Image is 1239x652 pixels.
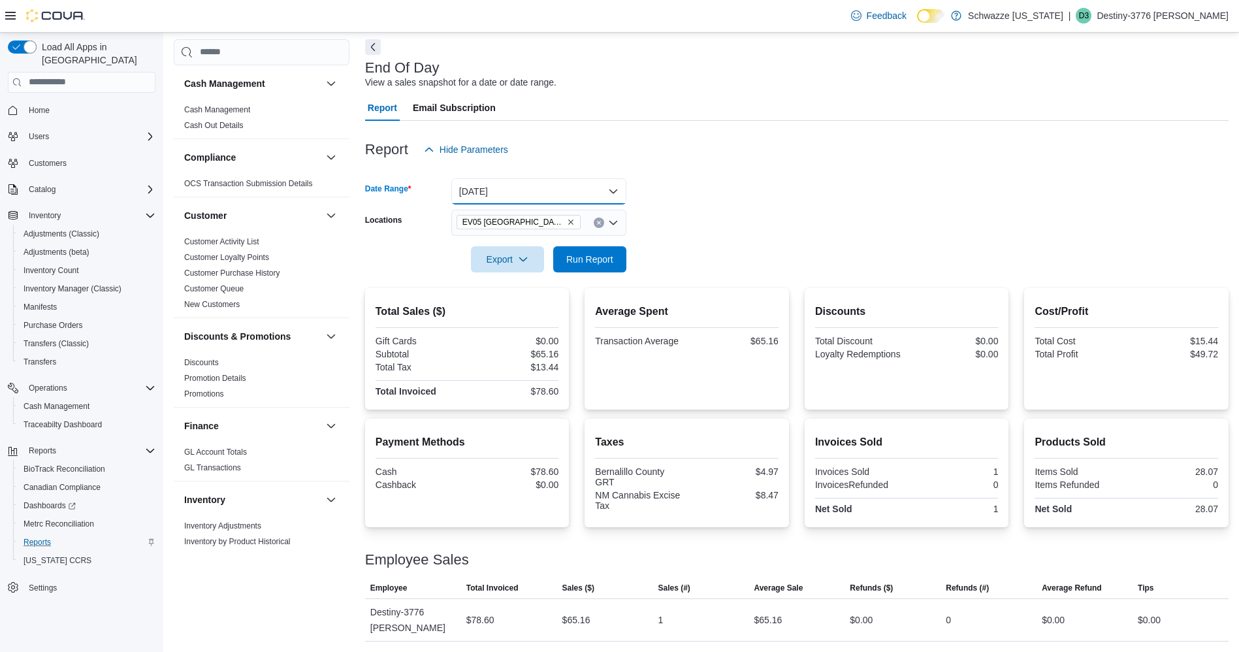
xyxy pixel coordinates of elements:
button: Inventory Manager (Classic) [13,280,161,298]
div: $0.00 [909,349,998,359]
button: Metrc Reconciliation [13,515,161,533]
button: Traceabilty Dashboard [13,416,161,434]
span: Canadian Compliance [24,482,101,493]
a: Inventory Adjustments [184,521,261,530]
button: Users [24,129,54,144]
span: Feedback [867,9,907,22]
h3: Inventory [184,493,225,506]
a: Manifests [18,299,62,315]
span: Adjustments (beta) [18,244,155,260]
button: Transfers [13,353,161,371]
span: Manifests [24,302,57,312]
div: 28.07 [1129,504,1218,514]
span: Transfers [18,354,155,370]
div: Total Tax [376,362,464,372]
span: Inventory [29,210,61,221]
div: Cash Management [174,102,349,139]
div: Cashback [376,480,464,490]
a: OCS Transaction Submission Details [184,179,313,188]
button: Operations [24,380,72,396]
a: BioTrack Reconciliation [18,461,110,477]
span: Dark Mode [917,23,918,24]
button: Inventory Count [13,261,161,280]
div: Subtotal [376,349,464,359]
a: Metrc Reconciliation [18,516,99,532]
div: Loyalty Redemptions [815,349,904,359]
strong: Total Invoiced [376,386,436,397]
h3: Finance [184,419,219,432]
span: Home [24,102,155,118]
strong: Net Sold [815,504,852,514]
div: $78.60 [466,612,494,628]
button: Customer [184,209,321,222]
div: Finance [174,444,349,481]
span: BioTrack Reconciliation [24,464,105,474]
button: [US_STATE] CCRS [13,551,161,570]
span: Cash Management [24,401,89,412]
a: Dashboards [13,497,161,515]
button: Open list of options [608,218,619,228]
button: Customer [323,208,339,223]
a: Customer Purchase History [184,269,280,278]
p: Destiny-3776 [PERSON_NAME] [1097,8,1229,24]
button: Settings [3,578,161,596]
span: EV05 Uptown [457,215,581,229]
span: D3 [1079,8,1089,24]
span: Export [479,246,536,272]
a: Promotion Details [184,374,246,383]
a: Customers [24,155,72,171]
span: Reports [29,446,56,456]
div: $0.00 [1042,612,1065,628]
span: Traceabilty Dashboard [18,417,155,432]
h2: Taxes [595,434,779,450]
a: Cash Out Details [184,121,244,130]
span: Customer Loyalty Points [184,252,269,263]
h2: Invoices Sold [815,434,999,450]
div: Customer [174,234,349,318]
span: Customer Activity List [184,236,259,247]
div: 1 [909,466,998,477]
span: Reports [18,534,155,550]
span: GL Account Totals [184,447,247,457]
span: Report [368,95,397,121]
span: Load All Apps in [GEOGRAPHIC_DATA] [37,41,155,67]
span: Inventory Count [18,263,155,278]
div: $0.00 [470,480,558,490]
a: Settings [24,580,62,596]
button: Catalog [3,180,161,199]
div: Gift Cards [376,336,464,346]
div: 0 [909,480,998,490]
a: Customer Queue [184,284,244,293]
div: Discounts & Promotions [174,355,349,407]
span: Metrc Reconciliation [24,519,94,529]
button: Users [3,127,161,146]
div: Cash [376,466,464,477]
span: Inventory Adjustments [184,521,261,531]
span: Cash Out Details [184,120,244,131]
a: Transfers (Classic) [18,336,94,351]
div: $65.16 [562,612,590,628]
a: Customer Loyalty Points [184,253,269,262]
button: Cash Management [323,76,339,91]
div: 28.07 [1129,466,1218,477]
div: $0.00 [850,612,873,628]
span: Inventory Count Details [184,552,266,562]
button: Operations [3,379,161,397]
span: Sales ($) [562,583,594,593]
div: $78.60 [470,386,558,397]
span: Traceabilty Dashboard [24,419,102,430]
button: Adjustments (beta) [13,243,161,261]
button: Compliance [184,151,321,164]
div: 0 [946,612,951,628]
a: New Customers [184,300,240,309]
a: Purchase Orders [18,318,88,333]
span: Run Report [566,253,613,266]
h2: Total Sales ($) [376,304,559,319]
a: Dashboards [18,498,81,513]
h3: Cash Management [184,77,265,90]
span: Inventory by Product Historical [184,536,291,547]
span: Washington CCRS [18,553,155,568]
a: Inventory Manager (Classic) [18,281,127,297]
span: Customers [24,155,155,171]
span: Refunds ($) [850,583,893,593]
